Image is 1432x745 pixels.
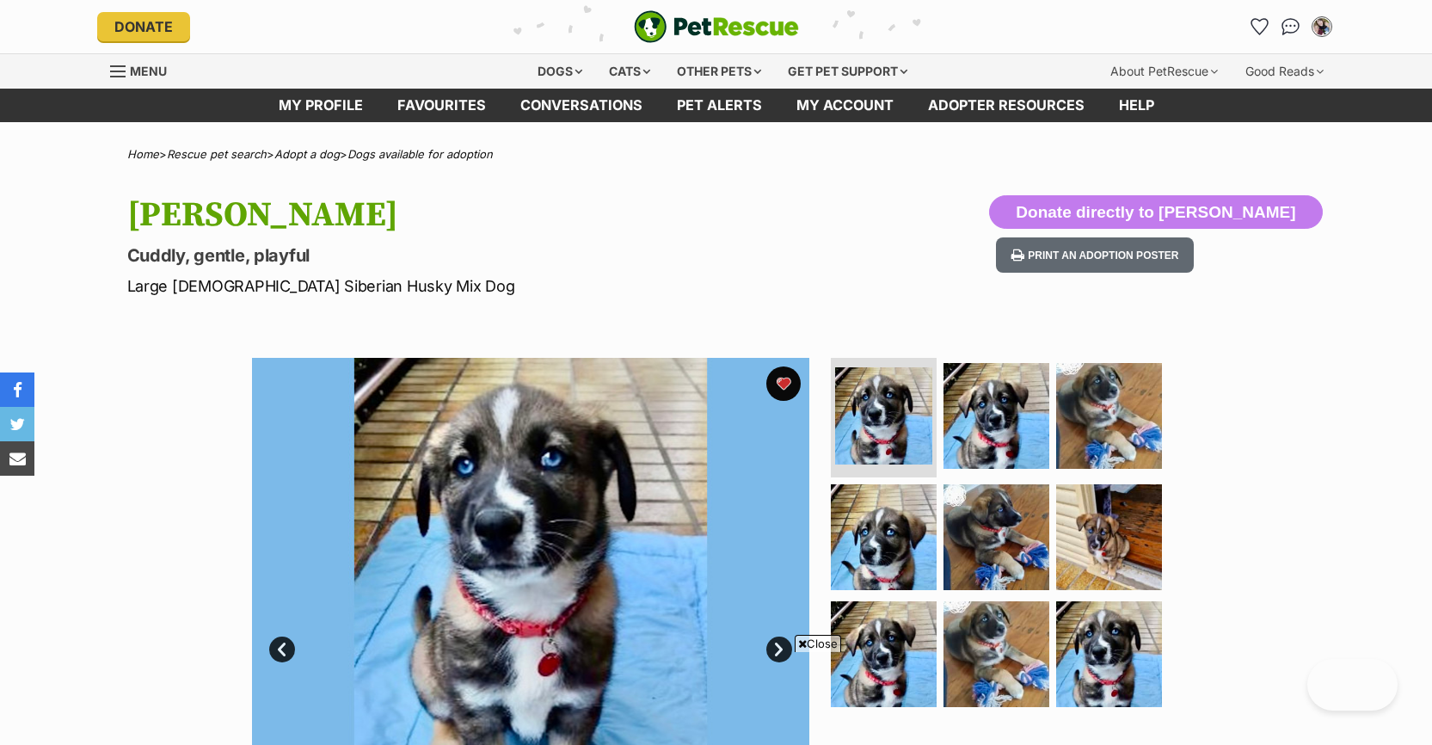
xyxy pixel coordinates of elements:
h1: [PERSON_NAME] [127,195,855,235]
a: PetRescue [634,10,799,43]
img: Photo of Dewey [1056,363,1162,469]
button: Print an adoption poster [996,237,1194,273]
button: favourite [766,366,801,401]
button: Donate directly to [PERSON_NAME] [989,195,1322,230]
a: My profile [261,89,380,122]
a: Donate [97,12,190,41]
div: About PetRescue [1098,54,1230,89]
p: Cuddly, gentle, playful [127,243,855,268]
iframe: Advertisement [403,659,1029,736]
a: Adopt a dog [274,147,340,161]
img: Photo of Dewey [835,367,932,465]
a: conversations [503,89,660,122]
div: Other pets [665,54,773,89]
a: Rescue pet search [167,147,267,161]
img: Photo of Dewey [831,484,937,590]
div: Good Reads [1233,54,1336,89]
img: Photo of Dewey [943,363,1049,469]
a: Prev [269,637,295,662]
ul: Account quick links [1246,13,1336,40]
img: Photo of Dewey [1056,484,1162,590]
a: Menu [110,54,179,85]
div: Dogs [525,54,594,89]
a: Favourites [380,89,503,122]
img: chat-41dd97257d64d25036548639549fe6c8038ab92f7586957e7f3b1b290dea8141.svg [1281,18,1300,35]
a: Favourites [1246,13,1274,40]
div: > > > [84,148,1349,161]
a: Pet alerts [660,89,779,122]
a: Home [127,147,159,161]
a: Conversations [1277,13,1305,40]
img: Katie and Jack Fleming profile pic [1313,18,1331,35]
img: Photo of Dewey [1056,601,1162,707]
p: Large [DEMOGRAPHIC_DATA] Siberian Husky Mix Dog [127,274,855,298]
button: My account [1308,13,1336,40]
span: Close [795,635,841,652]
span: Menu [130,64,167,78]
a: Next [766,637,792,662]
img: Photo of Dewey [831,601,937,707]
a: Help [1102,89,1171,122]
div: Cats [597,54,662,89]
img: Photo of Dewey [943,484,1049,590]
img: Photo of Dewey [943,601,1049,707]
a: Dogs available for adoption [347,147,493,161]
a: Adopter resources [911,89,1102,122]
img: logo-e224e6f780fb5917bec1dbf3a21bbac754714ae5b6737aabdf751b685950b380.svg [634,10,799,43]
iframe: Help Scout Beacon - Open [1307,659,1398,711]
a: My account [779,89,911,122]
div: Get pet support [776,54,919,89]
